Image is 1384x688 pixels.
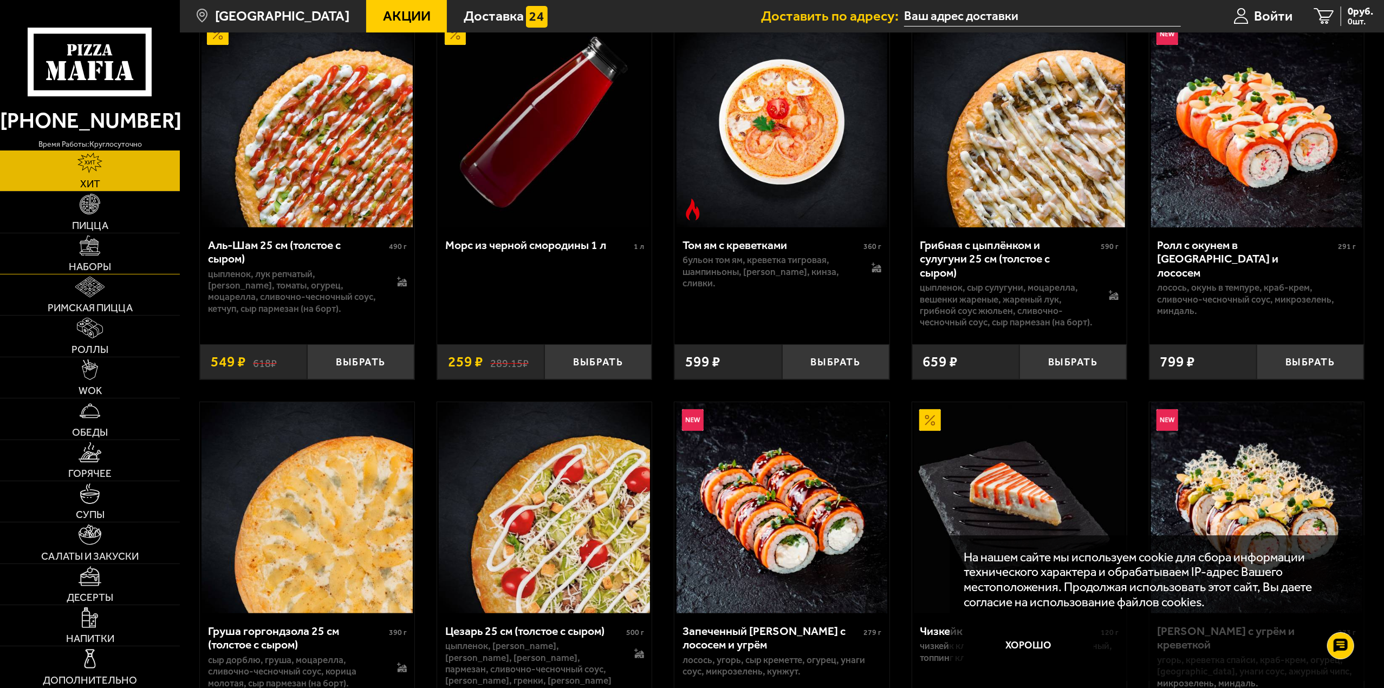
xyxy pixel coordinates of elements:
div: Том ям с креветками [683,238,861,252]
span: 490 г [389,242,407,251]
div: Аль-Шам 25 см (толстое с сыром) [208,238,386,266]
p: Чизкейк классический, топпинг шоколадный, топпинг клубничный. [920,640,1119,664]
span: 291 г [1338,242,1356,251]
s: 618 ₽ [253,355,277,369]
a: Груша горгондзола 25 см (толстое с сыром) [200,402,414,613]
img: Акционный [919,409,941,431]
img: Новинка [682,409,704,431]
span: 599 ₽ [685,355,720,369]
p: лосось, окунь в темпуре, краб-крем, сливочно-чесночный соус, микрозелень, миндаль. [1157,282,1356,317]
p: лосось, угорь, Сыр креметте, огурец, унаги соус, микрозелень, кунжут. [683,654,881,678]
img: Том ям с креветками [677,16,888,227]
div: Запеченный [PERSON_NAME] с лососем и угрём [683,624,861,652]
input: Ваш адрес доставки [904,6,1181,27]
img: Запеченный ролл Гурмэ с лососем и угрём [677,402,888,613]
span: 0 руб. [1348,6,1373,17]
img: Новинка [1156,23,1178,45]
span: Войти [1254,9,1292,23]
a: АкционныйМорс из черной смородины 1 л [437,16,652,227]
span: Доставка [464,9,524,23]
span: 360 г [863,242,881,251]
span: 1 л [634,242,644,251]
span: 799 ₽ [1160,355,1195,369]
span: 279 г [863,628,881,637]
span: 549 ₽ [211,355,246,369]
p: На нашем сайте мы используем cookie для сбора информации технического характера и обрабатываем IP... [964,550,1343,610]
div: Ролл с окунем в [GEOGRAPHIC_DATA] и лососем [1157,238,1335,280]
a: НовинкаРолл с окунем в темпуре и лососем [1149,16,1364,227]
span: 659 ₽ [922,355,958,369]
span: Супы [76,509,105,520]
p: цыпленок, сыр сулугуни, моцарелла, вешенки жареные, жареный лук, грибной соус Жюльен, сливочно-че... [920,282,1094,328]
img: Груша горгондзола 25 см (толстое с сыром) [202,402,413,613]
div: Морс из черной смородины 1 л [445,238,631,252]
img: Ролл с окунем в темпуре и лососем [1151,16,1362,227]
img: Акционный [207,23,229,45]
span: Доставить по адресу: [761,9,904,23]
p: бульон том ям, креветка тигровая, шампиньоны, [PERSON_NAME], кинза, сливки. [683,254,857,289]
a: АкционныйЧизкейк классический [912,402,1127,613]
span: Салаты и закуски [41,551,139,561]
span: Дополнительно [43,675,137,685]
a: НовинкаЗапеченный ролл Гурмэ с лососем и угрём [674,402,889,613]
span: Десерты [67,592,113,602]
span: Наборы [69,261,111,272]
span: WOK [79,385,102,396]
img: Морс из черной смородины 1 л [439,16,650,227]
img: Новинка [1156,409,1178,431]
div: Груша горгондзола 25 см (толстое с сыром) [208,624,386,652]
img: 15daf4d41897b9f0e9f617042186c801.svg [526,6,548,28]
button: Хорошо [964,624,1094,667]
span: 390 г [389,628,407,637]
a: Грибная с цыплёнком и сулугуни 25 см (толстое с сыром) [912,16,1127,227]
img: Цезарь 25 см (толстое с сыром) [439,402,650,613]
div: Цезарь 25 см (толстое с сыром) [445,624,623,638]
span: Хит [80,179,100,189]
span: Горячее [68,468,112,479]
span: Роллы [72,344,108,355]
img: Чизкейк классический [914,402,1125,613]
p: цыпленок, лук репчатый, [PERSON_NAME], томаты, огурец, моцарелла, сливочно-чесночный соус, кетчуп... [208,268,382,314]
a: Острое блюдоТом ям с креветками [674,16,889,227]
span: 590 г [1101,242,1119,251]
span: 259 ₽ [448,355,483,369]
s: 289.15 ₽ [490,355,529,369]
span: Акции [383,9,431,23]
span: Пицца [72,220,108,231]
a: Цезарь 25 см (толстое с сыром) [437,402,652,613]
span: [GEOGRAPHIC_DATA] [215,9,349,23]
button: Выбрать [1257,344,1364,379]
span: Римская пицца [48,303,133,313]
div: Чизкейк классический [920,624,1098,638]
a: АкционныйАль-Шам 25 см (толстое с сыром) [200,16,414,227]
span: Напитки [66,633,114,644]
span: 0 шт. [1348,17,1373,26]
img: Аль-Шам 25 см (толстое с сыром) [202,16,413,227]
img: Ролл Калипсо с угрём и креветкой [1151,402,1362,613]
button: Выбрать [307,344,414,379]
a: НовинкаРолл Калипсо с угрём и креветкой [1149,402,1364,613]
img: Акционный [445,23,466,45]
button: Выбрать [544,344,652,379]
span: Обеды [72,427,108,437]
img: Острое блюдо [682,199,704,220]
span: 500 г [626,628,644,637]
div: Грибная с цыплёнком и сулугуни 25 см (толстое с сыром) [920,238,1098,280]
img: Грибная с цыплёнком и сулугуни 25 см (толстое с сыром) [914,16,1125,227]
button: Выбрать [782,344,889,379]
button: Выбрать [1019,344,1127,379]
